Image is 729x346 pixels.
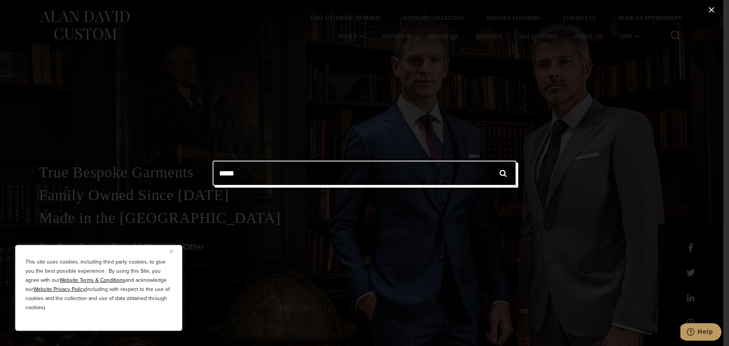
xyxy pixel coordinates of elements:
[60,276,125,284] a: Website Terms & Conditions
[25,258,172,312] p: This site uses cookies, including third party cookies, to give you the best possible experience. ...
[680,323,721,342] iframe: Opens a widget where you can chat to one of our agents
[170,250,173,253] img: Close
[33,285,85,293] a: Website Privacy Policy
[170,247,179,256] button: Close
